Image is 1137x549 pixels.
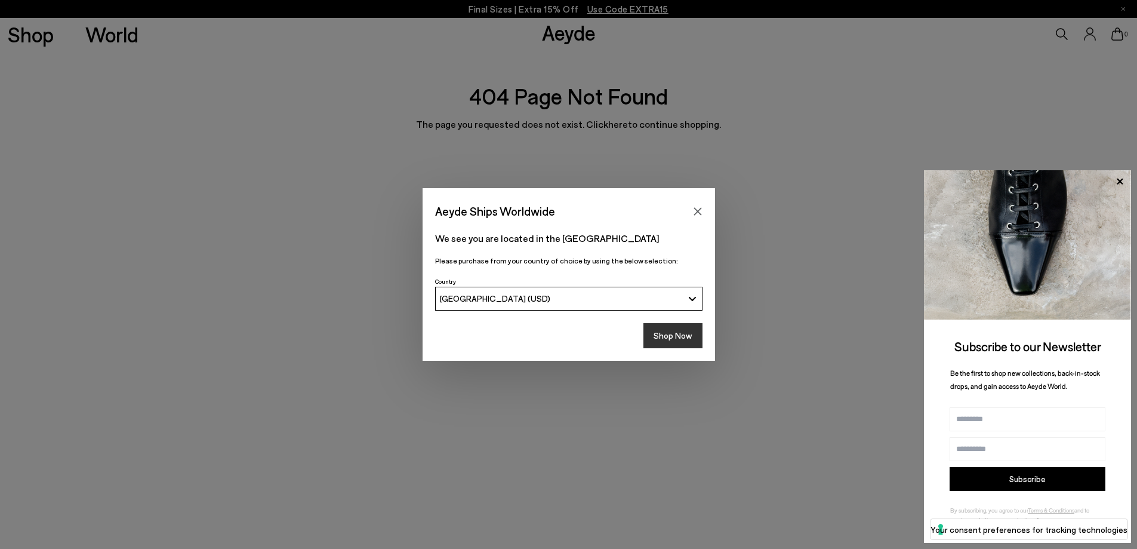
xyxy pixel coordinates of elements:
[1028,507,1074,514] a: Terms & Conditions
[950,369,1100,391] span: Be the first to shop new collections, back-in-stock drops, and gain access to Aeyde World.
[954,339,1101,354] span: Subscribe to our Newsletter
[689,203,707,220] button: Close
[435,231,702,246] p: We see you are located in the [GEOGRAPHIC_DATA]
[435,201,555,222] span: Aeyde Ships Worldwide
[930,523,1127,536] label: Your consent preferences for tracking technologies
[440,293,550,303] span: [GEOGRAPHIC_DATA] (USD)
[435,278,456,285] span: Country
[435,255,702,266] p: Please purchase from your country of choice by using the below selection:
[930,519,1127,539] button: Your consent preferences for tracking technologies
[924,170,1131,320] img: ca3f721fb6ff708a270709c41d776025.jpg
[950,467,1105,491] button: Subscribe
[643,323,702,348] button: Shop Now
[950,507,1028,514] span: By subscribing, you agree to our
